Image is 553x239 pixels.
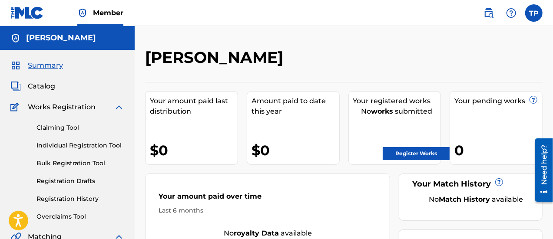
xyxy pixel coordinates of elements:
a: Individual Registration Tool [36,141,124,150]
div: No available [146,228,390,239]
div: Your registered works [353,96,441,106]
img: Accounts [10,33,21,43]
div: Your pending works [454,96,542,106]
div: Help [503,4,520,22]
span: Catalog [28,81,55,92]
strong: royalty data [234,229,279,237]
strong: Match History [439,195,490,203]
a: Public Search [480,4,497,22]
img: Top Rightsholder [77,8,88,18]
div: Amount paid to date this year [252,96,339,117]
a: Claiming Tool [36,123,124,132]
div: No available [421,194,531,205]
div: No submitted [353,106,441,117]
div: $0 [150,141,238,160]
div: User Menu [525,4,543,22]
div: $0 [252,141,339,160]
a: Registration Drafts [36,177,124,186]
img: MLC Logo [10,7,44,19]
img: Works Registration [10,102,22,112]
span: Works Registration [28,102,96,112]
div: Last 6 months [159,206,377,215]
div: Your amount paid last distribution [150,96,238,117]
span: Summary [28,60,63,71]
span: ? [530,96,537,103]
img: search [483,8,494,18]
a: SummarySummary [10,60,63,71]
a: Bulk Registration Tool [36,159,124,168]
a: Registration History [36,194,124,203]
span: ? [496,179,503,186]
span: Member [93,8,123,18]
img: help [506,8,517,18]
div: 0 [454,141,542,160]
h5: Terence Powell [26,33,96,43]
h2: [PERSON_NAME] [145,48,288,67]
iframe: Resource Center [529,135,553,205]
strong: works [371,107,393,115]
img: expand [114,102,124,112]
div: Your Match History [410,178,531,190]
div: Your amount paid over time [159,191,377,206]
a: CatalogCatalog [10,81,55,92]
img: Catalog [10,81,21,92]
a: Register Works [383,147,450,160]
img: Summary [10,60,21,71]
a: Overclaims Tool [36,212,124,221]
